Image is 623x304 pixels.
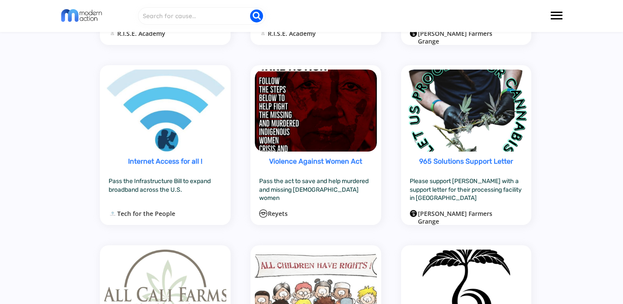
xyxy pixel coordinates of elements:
[105,158,225,176] div: Internet Access for all !
[405,70,527,152] img: 965 Solutions Support Letter
[259,177,372,205] div: Pass the act to save and help murdered and missing [DEMOGRAPHIC_DATA] women
[410,177,522,205] div: Please support [PERSON_NAME] with a support letter for their processing facility in [GEOGRAPHIC_D...
[104,70,226,152] img: Internet Access for all !
[117,209,213,218] div: Tech for the People
[138,7,266,25] input: Search for cause...
[117,29,213,38] div: R.I.S.E. Academy
[268,209,363,218] div: Reyets
[255,70,377,152] img: Violence Against Women Act
[109,177,222,205] div: Pass the Infrastructure Bill to expand broadband across the U.S.
[268,29,363,38] div: R.I.S.E. Academy
[418,29,514,38] div: [PERSON_NAME] Farmers Grange
[61,8,103,23] img: Modern Action
[418,209,514,218] div: [PERSON_NAME] Farmers Grange
[406,158,526,176] div: 965 Solutions Support Letter
[255,158,376,176] div: Violence Against Women Act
